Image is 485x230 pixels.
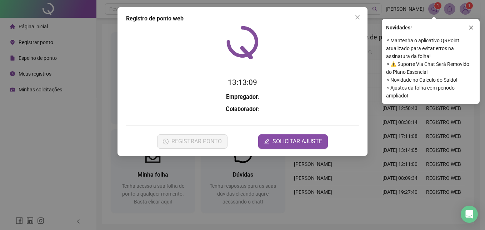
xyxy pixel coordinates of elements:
[386,60,475,76] span: ⚬ ⚠️ Suporte Via Chat Será Removido do Plano Essencial
[355,14,360,20] span: close
[352,11,363,23] button: Close
[126,105,359,114] h3: :
[264,139,270,144] span: edit
[226,26,259,59] img: QRPoint
[386,24,412,32] span: Novidades !
[469,25,474,30] span: close
[258,134,328,149] button: editSOLICITAR AJUSTE
[226,106,258,112] strong: Colaborador
[228,78,257,87] time: 13:13:09
[386,37,475,60] span: ⚬ Mantenha o aplicativo QRPoint atualizado para evitar erros na assinatura da folha!
[461,206,478,223] div: Open Intercom Messenger
[386,84,475,100] span: ⚬ Ajustes da folha com período ampliado!
[272,137,322,146] span: SOLICITAR AJUSTE
[386,76,475,84] span: ⚬ Novidade no Cálculo do Saldo!
[157,134,227,149] button: REGISTRAR PONTO
[226,94,258,100] strong: Empregador
[126,92,359,102] h3: :
[126,14,359,23] div: Registro de ponto web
